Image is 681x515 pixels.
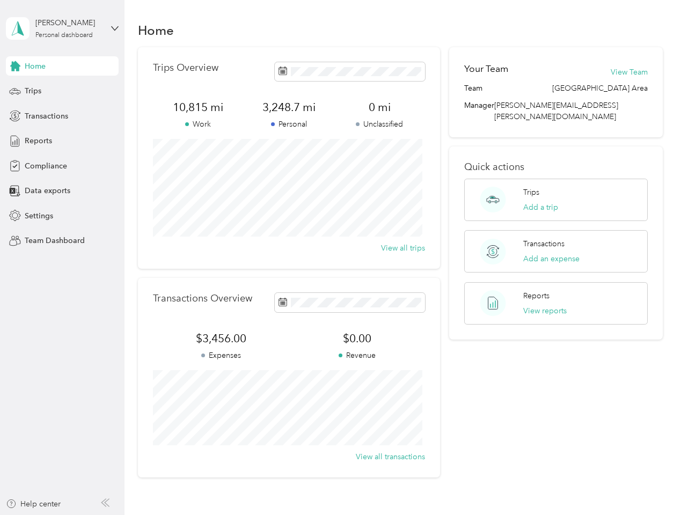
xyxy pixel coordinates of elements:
[611,67,648,78] button: View Team
[6,498,61,510] button: Help center
[35,32,93,39] div: Personal dashboard
[244,100,334,115] span: 3,248.7 mi
[289,331,425,346] span: $0.00
[153,350,289,361] p: Expenses
[25,185,70,196] span: Data exports
[523,290,550,301] p: Reports
[25,160,67,172] span: Compliance
[523,187,539,198] p: Trips
[356,451,425,462] button: View all transactions
[334,119,425,130] p: Unclassified
[25,85,41,97] span: Trips
[552,83,648,94] span: [GEOGRAPHIC_DATA] Area
[494,101,618,121] span: [PERSON_NAME][EMAIL_ADDRESS][PERSON_NAME][DOMAIN_NAME]
[25,235,85,246] span: Team Dashboard
[464,83,482,94] span: Team
[523,253,580,264] button: Add an expense
[621,455,681,515] iframe: Everlance-gr Chat Button Frame
[25,135,52,146] span: Reports
[25,210,53,222] span: Settings
[464,161,647,173] p: Quick actions
[289,350,425,361] p: Revenue
[25,111,68,122] span: Transactions
[523,238,565,249] p: Transactions
[138,25,174,36] h1: Home
[334,100,425,115] span: 0 mi
[35,17,102,28] div: [PERSON_NAME]
[464,100,494,122] span: Manager
[25,61,46,72] span: Home
[153,293,252,304] p: Transactions Overview
[381,242,425,254] button: View all trips
[244,119,334,130] p: Personal
[464,62,508,76] h2: Your Team
[523,202,558,213] button: Add a trip
[153,62,218,73] p: Trips Overview
[153,100,244,115] span: 10,815 mi
[523,305,567,317] button: View reports
[153,331,289,346] span: $3,456.00
[153,119,244,130] p: Work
